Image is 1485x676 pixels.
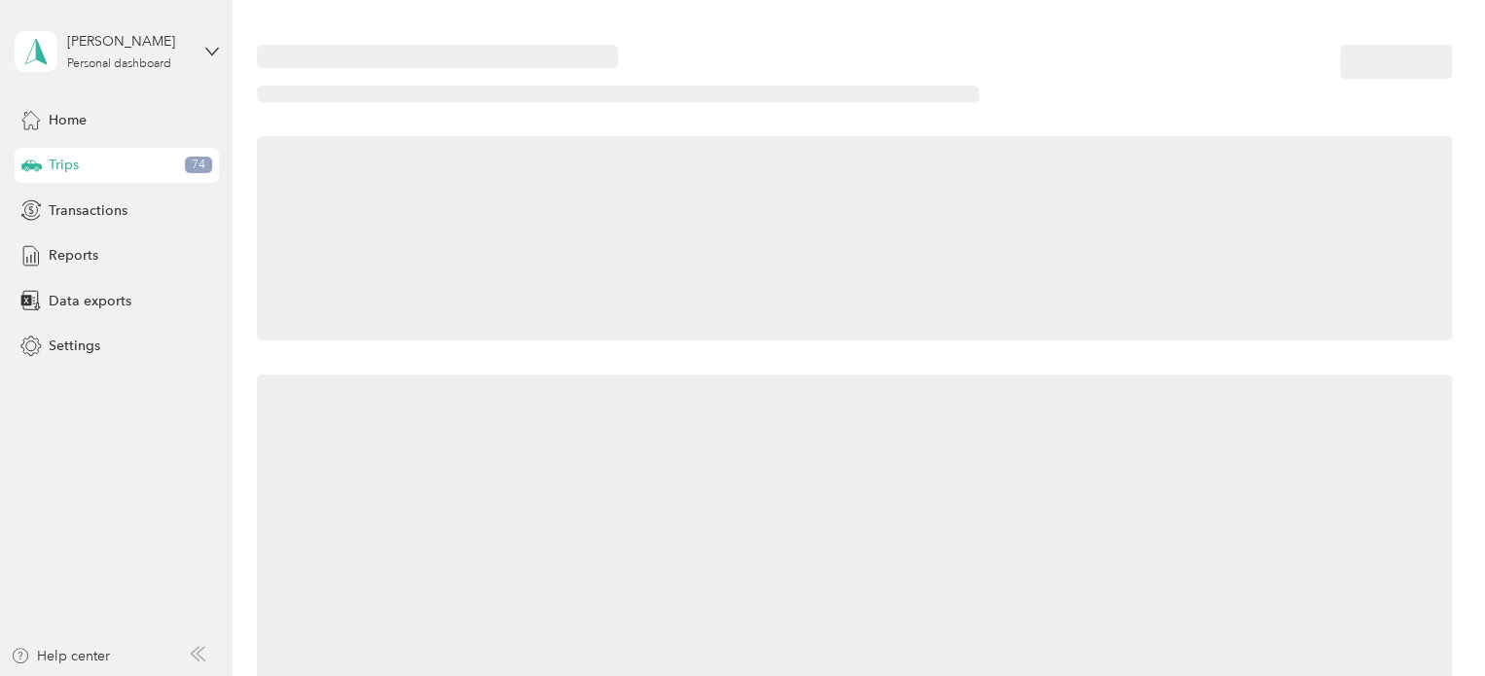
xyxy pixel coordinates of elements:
[49,245,98,266] span: Reports
[1376,567,1485,676] iframe: Everlance-gr Chat Button Frame
[67,31,189,52] div: [PERSON_NAME]
[49,336,100,356] span: Settings
[49,155,79,175] span: Trips
[185,157,212,174] span: 74
[67,58,171,70] div: Personal dashboard
[49,291,131,311] span: Data exports
[49,200,127,221] span: Transactions
[49,110,87,130] span: Home
[11,646,110,666] button: Help center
